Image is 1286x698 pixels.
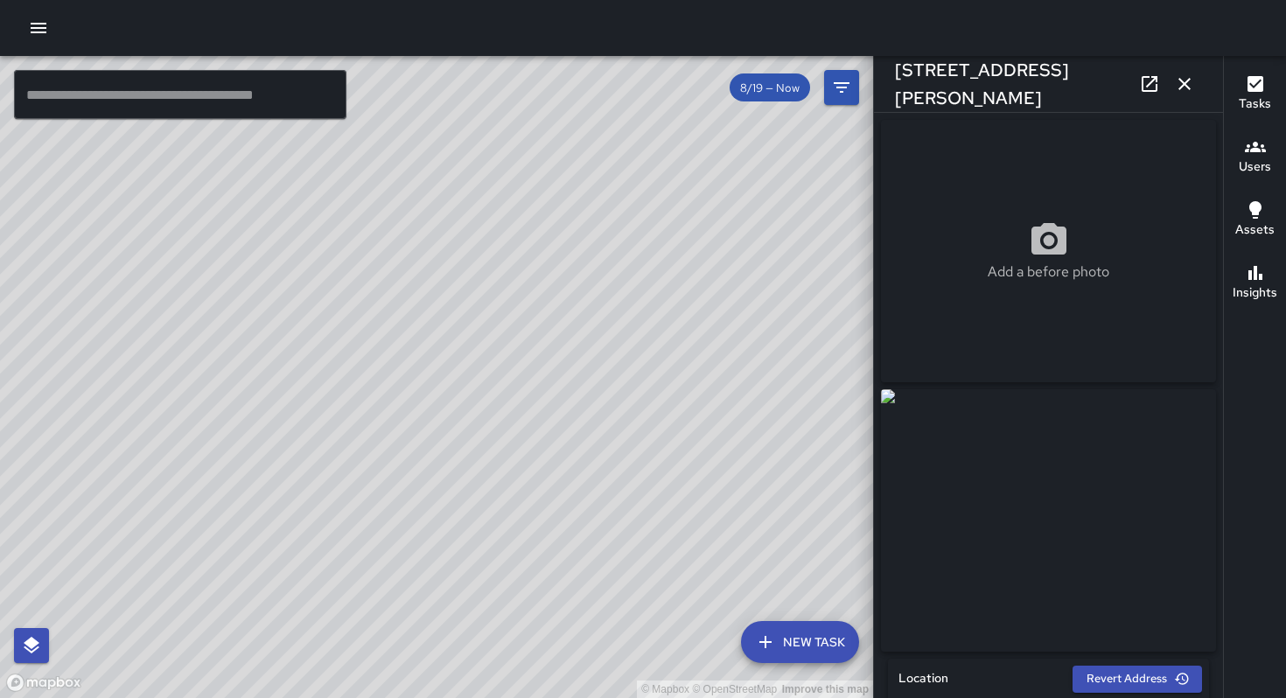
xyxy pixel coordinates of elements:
button: Users [1224,126,1286,189]
h6: Tasks [1239,94,1271,114]
h6: Insights [1233,283,1277,303]
h6: [STREET_ADDRESS][PERSON_NAME] [895,56,1132,112]
span: 8/19 — Now [730,80,810,95]
button: Insights [1224,252,1286,315]
button: New Task [741,621,859,663]
p: Add a before photo [988,262,1109,283]
img: request_images%2F53c6bbf0-82b5-11f0-9b9a-a5a5decf6632 [881,389,1216,652]
button: Assets [1224,189,1286,252]
h6: Location [898,669,948,688]
button: Filters [824,70,859,105]
h6: Assets [1235,220,1275,240]
button: Revert Address [1073,666,1202,693]
h6: Users [1239,157,1271,177]
button: Tasks [1224,63,1286,126]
